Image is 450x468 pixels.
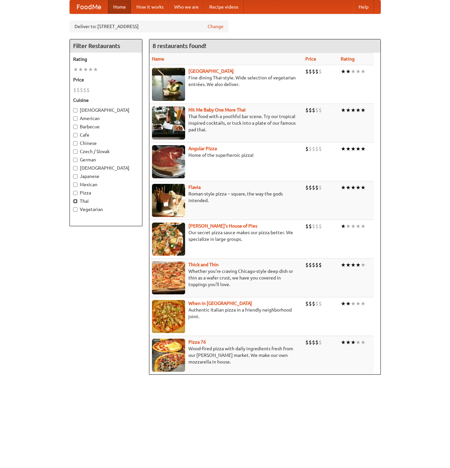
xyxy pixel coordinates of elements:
[341,145,346,152] li: ★
[131,0,169,14] a: How it works
[319,223,322,230] li: $
[73,97,139,104] h5: Cuisine
[305,223,309,230] li: $
[73,76,139,83] h5: Price
[312,300,315,307] li: $
[341,68,346,75] li: ★
[73,166,77,170] input: [DEMOGRAPHIC_DATA]
[341,56,355,62] a: Rating
[315,106,319,114] li: $
[309,184,312,191] li: $
[188,223,257,229] a: [PERSON_NAME]'s House of Pies
[73,183,77,187] input: Mexican
[188,339,206,345] a: Pizza 76
[70,0,108,14] a: FoodMe
[361,68,366,75] li: ★
[73,125,77,129] input: Barbecue
[83,86,86,94] li: $
[73,107,139,113] label: [DEMOGRAPHIC_DATA]
[73,207,77,212] input: Vegetarian
[70,39,142,53] h4: Filter Restaurants
[76,86,80,94] li: $
[341,300,346,307] li: ★
[351,184,356,191] li: ★
[315,261,319,269] li: $
[152,68,185,101] img: satay.jpg
[169,0,204,14] a: Who we are
[309,145,312,152] li: $
[319,300,322,307] li: $
[309,261,312,269] li: $
[361,184,366,191] li: ★
[73,198,139,204] label: Thai
[356,106,361,114] li: ★
[351,68,356,75] li: ★
[188,185,201,190] a: Flavia
[305,106,309,114] li: $
[312,223,315,230] li: $
[152,300,185,333] img: wheninrome.jpg
[353,0,374,14] a: Help
[73,199,77,203] input: Thai
[80,86,83,94] li: $
[73,133,77,137] input: Cafe
[73,123,139,130] label: Barbecue
[346,223,351,230] li: ★
[73,181,139,188] label: Mexican
[315,68,319,75] li: $
[188,107,246,112] a: Hit Me Baby One More Thai
[152,191,300,204] p: Roman-style pizza -- square, the way the gods intended.
[73,115,139,122] label: American
[73,158,77,162] input: German
[73,108,77,112] input: [DEMOGRAPHIC_DATA]
[315,145,319,152] li: $
[312,68,315,75] li: $
[315,339,319,346] li: $
[346,184,351,191] li: ★
[319,261,322,269] li: $
[305,261,309,269] li: $
[73,191,77,195] input: Pizza
[152,339,185,372] img: pizza76.jpg
[356,261,361,269] li: ★
[356,145,361,152] li: ★
[361,339,366,346] li: ★
[346,339,351,346] li: ★
[346,68,351,75] li: ★
[312,106,315,114] li: $
[341,184,346,191] li: ★
[346,261,351,269] li: ★
[188,301,252,306] b: When in [GEOGRAPHIC_DATA]
[73,86,76,94] li: $
[73,66,78,73] li: ★
[309,300,312,307] li: $
[188,146,217,151] a: Angular Pizza
[346,106,351,114] li: ★
[319,184,322,191] li: $
[73,165,139,171] label: [DEMOGRAPHIC_DATA]
[361,106,366,114] li: ★
[305,145,309,152] li: $
[73,190,139,196] label: Pizza
[341,106,346,114] li: ★
[73,206,139,213] label: Vegetarian
[73,174,77,179] input: Japanese
[152,223,185,256] img: luigis.jpg
[188,262,219,267] a: Thick and Thin
[351,106,356,114] li: ★
[93,66,98,73] li: ★
[73,140,139,147] label: Chinese
[309,68,312,75] li: $
[73,149,77,154] input: Czech / Slovak
[204,0,244,14] a: Recipe videos
[312,145,315,152] li: $
[315,300,319,307] li: $
[309,106,312,114] li: $
[361,145,366,152] li: ★
[152,229,300,242] p: Our secret pizza sauce makes our pizza better. We specialize in large groups.
[305,184,309,191] li: $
